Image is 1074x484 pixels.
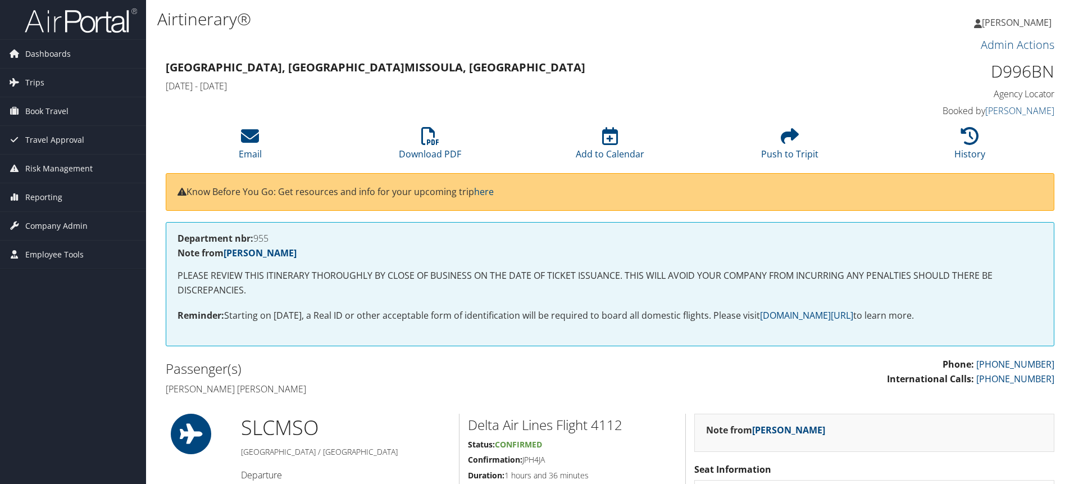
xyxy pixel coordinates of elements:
[468,439,495,450] strong: Status:
[576,133,644,160] a: Add to Calendar
[166,80,828,92] h4: [DATE] - [DATE]
[495,439,542,450] span: Confirmed
[399,133,461,160] a: Download PDF
[474,186,494,198] a: here
[761,133,818,160] a: Push to Tripit
[706,424,825,436] strong: Note from
[166,359,602,378] h2: Passenger(s)
[166,60,585,75] strong: [GEOGRAPHIC_DATA], [GEOGRAPHIC_DATA] Missoula, [GEOGRAPHIC_DATA]
[954,133,985,160] a: History
[178,309,224,322] strong: Reminder:
[178,232,253,245] strong: Department nbr:
[981,37,1054,52] a: Admin Actions
[943,358,974,370] strong: Phone:
[887,373,974,385] strong: International Calls:
[976,373,1054,385] a: [PHONE_NUMBER]
[468,454,522,465] strong: Confirmation:
[241,446,450,458] h5: [GEOGRAPHIC_DATA] / [GEOGRAPHIC_DATA]
[468,415,677,435] h2: Delta Air Lines Flight 4112
[468,470,504,481] strong: Duration:
[25,241,84,269] span: Employee Tools
[845,88,1054,100] h4: Agency Locator
[468,454,677,465] h5: JPH4JA
[25,7,137,34] img: airportal-logo.png
[178,185,1043,200] p: Know Before You Go: Get resources and info for your upcoming trip
[178,269,1043,297] p: PLEASE REVIEW THIS ITINERARY THOROUGHLY BY CLOSE OF BUSINESS ON THE DATE OF TICKET ISSUANCE. THIS...
[178,234,1043,243] h4: 955
[845,105,1054,117] h4: Booked by
[157,7,761,31] h1: Airtinerary®
[25,183,62,211] span: Reporting
[25,40,71,68] span: Dashboards
[25,97,69,125] span: Book Travel
[982,16,1052,29] span: [PERSON_NAME]
[752,424,825,436] a: [PERSON_NAME]
[166,383,602,395] h4: [PERSON_NAME] [PERSON_NAME]
[974,6,1063,39] a: [PERSON_NAME]
[760,309,853,322] a: [DOMAIN_NAME][URL]
[985,105,1054,117] a: [PERSON_NAME]
[25,212,88,240] span: Company Admin
[241,414,450,442] h1: SLC MSO
[845,60,1054,83] h1: D996BN
[241,469,450,481] h4: Departure
[976,358,1054,370] a: [PHONE_NUMBER]
[178,309,1043,323] p: Starting on [DATE], a Real ID or other acceptable form of identification will be required to boar...
[25,126,84,154] span: Travel Approval
[178,247,297,259] strong: Note from
[25,155,93,183] span: Risk Management
[25,69,44,97] span: Trips
[224,247,297,259] a: [PERSON_NAME]
[468,470,677,481] h5: 1 hours and 36 minutes
[239,133,262,160] a: Email
[694,463,771,476] strong: Seat Information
